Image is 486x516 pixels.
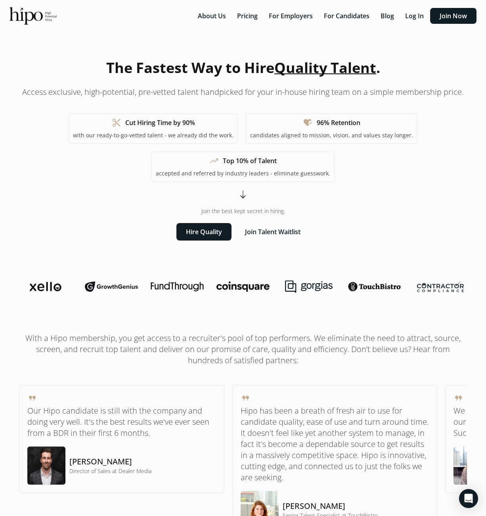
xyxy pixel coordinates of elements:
h1: 96% Retention [317,118,360,127]
img: touchbistro-logo [348,280,401,293]
button: Hire Quality [176,223,232,241]
span: format_quote [241,393,250,403]
img: gorgias-logo [285,280,333,293]
div: Open Intercom Messenger [459,489,478,508]
img: coinsquare-logo [216,281,270,292]
h1: With a Hipo membership, you get access to a recruiter's pool of top performers. We eliminate the ... [19,333,467,366]
p: candidates aligned to mission, vision, and values stay longer. [250,131,413,139]
h5: [PERSON_NAME] [283,501,378,512]
a: Blog [376,12,400,20]
h1: The Fastest Way to Hire . [106,57,380,79]
img: official-logo [10,7,57,25]
h5: [PERSON_NAME] [69,456,151,467]
span: arrow_cool_down [238,190,248,199]
h1: Top 10% of Talent [223,156,277,166]
h1: Cut Hiring Time by 90% [125,118,195,127]
a: For Candidates [319,12,376,20]
a: Join Now [430,12,476,20]
button: Blog [376,8,399,24]
a: For Employers [264,12,319,20]
p: Our Hipo candidate is still with the company and doing very well. It's the best results we've eve... [27,405,216,439]
button: About Us [193,8,231,24]
p: Hipo has been a breath of fresh air to use for candidate quality, ease of use and turn around tim... [241,405,429,483]
img: growthgenius-logo [85,279,138,295]
span: content_cut [112,118,121,127]
span: format_quote [27,393,37,403]
img: contractor-compliance-logo [417,281,464,292]
img: fundthrough-logo [151,282,204,291]
a: Log In [400,12,430,20]
img: xello-logo [30,282,62,291]
p: accepted and referred by industry leaders - eliminate guesswork. [156,169,330,177]
button: Log In [400,8,429,24]
button: Pricing [232,8,262,24]
h4: Director of Sales at Dealer Media [69,467,151,475]
button: For Employers [264,8,318,24]
span: Quality Talent [274,58,376,77]
span: trending_up [209,156,219,166]
span: Join the best kept secret in hiring. [201,207,285,215]
button: Join Now [430,8,476,24]
span: format_quote [453,393,463,403]
a: About Us [193,12,232,20]
span: heart_check [303,118,313,127]
p: with our ready-to-go-vetted talent - we already did the work. [73,131,233,139]
a: Pricing [232,12,264,20]
p: Access exclusive, high-potential, pre-vetted talent handpicked for your in-house hiring team on a... [22,87,464,98]
button: For Candidates [319,8,374,24]
button: Join Talent Waitlist [235,223,310,241]
img: testimonial-image [27,447,65,485]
